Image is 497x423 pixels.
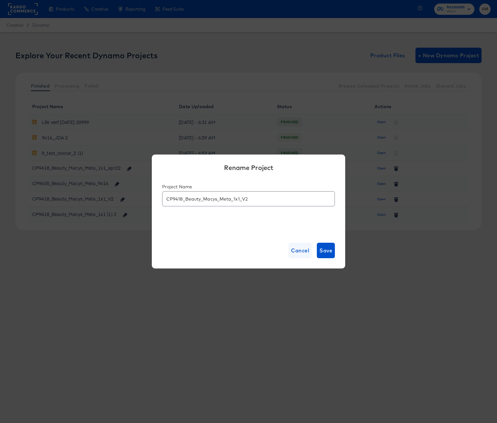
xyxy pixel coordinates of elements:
[317,243,335,258] button: Save
[288,243,312,258] button: Cancel
[152,155,345,172] div: Rename Project
[162,183,335,208] div: Project Name
[319,246,332,255] span: Save
[291,246,309,255] span: Cancel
